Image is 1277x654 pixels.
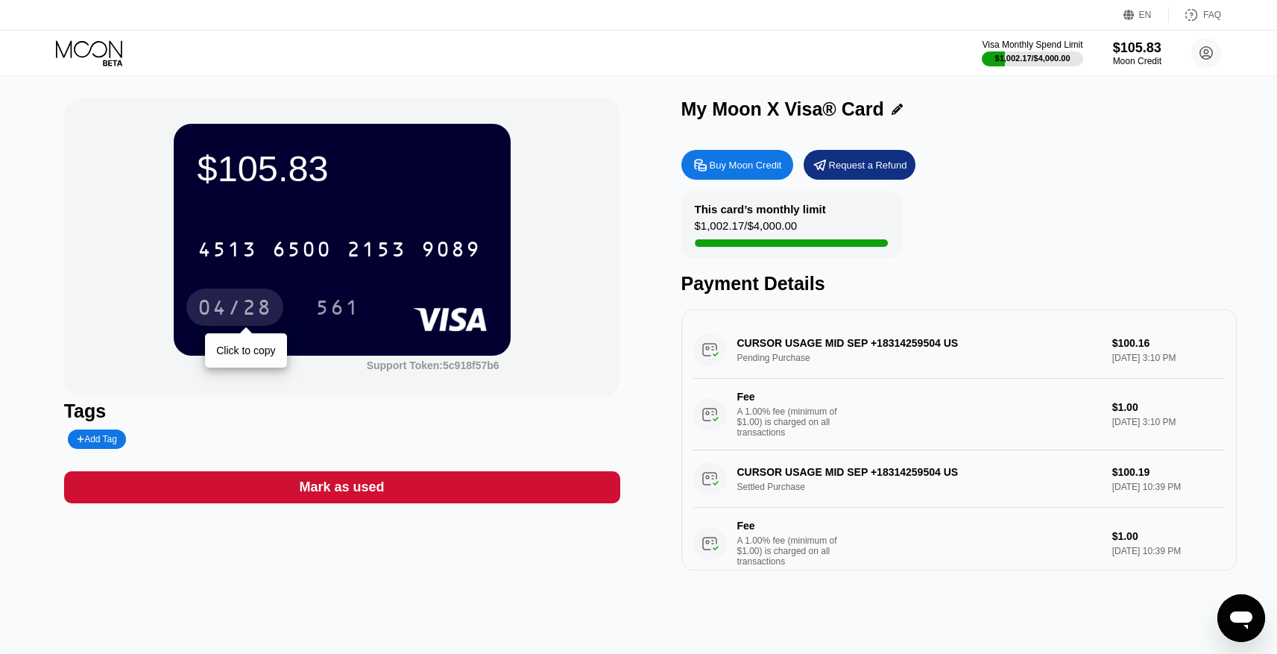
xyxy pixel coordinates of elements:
[982,40,1082,66] div: Visa Monthly Spend Limit$1,002.17/$4,000.00
[982,40,1082,50] div: Visa Monthly Spend Limit
[315,298,360,321] div: 561
[77,434,117,444] div: Add Tag
[68,430,126,449] div: Add Tag
[1217,594,1265,642] iframe: Кнопка запуска окна обмена сообщениями
[695,219,798,239] div: $1,002.17 / $4,000.00
[737,520,842,532] div: Fee
[737,535,849,567] div: A 1.00% fee (minimum of $1.00) is charged on all transactions
[300,479,385,496] div: Mark as used
[681,273,1237,295] div: Payment Details
[804,150,915,180] div: Request a Refund
[1139,10,1152,20] div: EN
[1112,546,1226,556] div: [DATE] 10:39 PM
[1203,10,1221,20] div: FAQ
[216,345,275,356] div: Click to copy
[64,400,620,422] div: Tags
[829,159,907,172] div: Request a Refund
[186,289,283,326] div: 04/28
[1112,401,1226,413] div: $1.00
[1113,40,1161,66] div: $105.83Moon Credit
[421,239,481,263] div: 9089
[1113,56,1161,66] div: Moon Credit
[737,406,849,438] div: A 1.00% fee (minimum of $1.00) is charged on all transactions
[1112,417,1226,427] div: [DATE] 3:10 PM
[693,379,1226,450] div: FeeA 1.00% fee (minimum of $1.00) is charged on all transactions$1.00[DATE] 3:10 PM
[367,359,499,371] div: Support Token: 5c918f57b6
[737,391,842,403] div: Fee
[1112,530,1226,542] div: $1.00
[347,239,406,263] div: 2153
[693,508,1226,579] div: FeeA 1.00% fee (minimum of $1.00) is charged on all transactions$1.00[DATE] 10:39 PM
[681,98,884,120] div: My Moon X Visa® Card
[272,239,332,263] div: 6500
[1123,7,1169,22] div: EN
[304,289,371,326] div: 561
[695,203,826,216] div: This card’s monthly limit
[681,150,793,180] div: Buy Moon Credit
[198,148,487,189] div: $105.83
[1113,40,1161,56] div: $105.83
[710,159,782,172] div: Buy Moon Credit
[198,239,257,263] div: 4513
[1169,7,1221,22] div: FAQ
[367,359,499,371] div: Support Token:5c918f57b6
[189,230,490,268] div: 4513650021539089
[64,471,620,503] div: Mark as used
[995,54,1071,63] div: $1,002.17 / $4,000.00
[198,298,272,321] div: 04/28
